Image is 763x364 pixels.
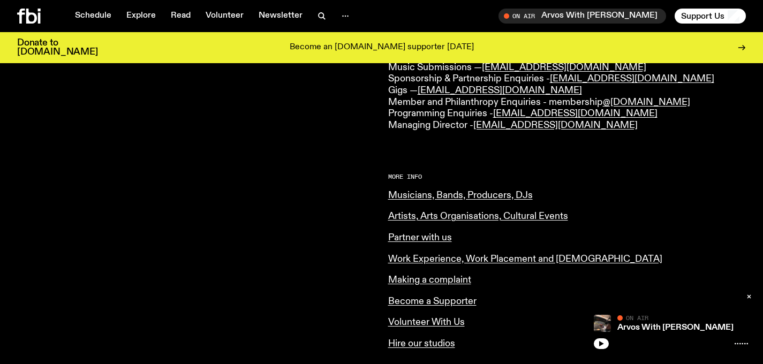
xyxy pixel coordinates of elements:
[418,86,582,95] a: [EMAIL_ADDRESS][DOMAIN_NAME]
[493,109,658,118] a: [EMAIL_ADDRESS][DOMAIN_NAME]
[617,323,734,332] a: Arvos With [PERSON_NAME]
[681,11,724,21] span: Support Us
[388,174,746,180] h2: More Info
[603,97,690,107] a: @[DOMAIN_NAME]
[69,9,118,24] a: Schedule
[388,339,455,348] a: Hire our studios
[498,9,666,24] button: On AirArvos With [PERSON_NAME]
[626,314,648,321] span: On Air
[473,120,638,130] a: [EMAIL_ADDRESS][DOMAIN_NAME]
[164,9,197,24] a: Read
[388,39,746,132] p: General Enquiries — Arts & Culture Submissions — Music Submissions — Sponsorship & Partnership En...
[290,43,474,52] p: Become an [DOMAIN_NAME] supporter [DATE]
[120,9,162,24] a: Explore
[388,211,568,221] a: Artists, Arts Organisations, Cultural Events
[482,63,646,72] a: [EMAIL_ADDRESS][DOMAIN_NAME]
[388,317,465,327] a: Volunteer With Us
[252,9,309,24] a: Newsletter
[388,191,533,200] a: Musicians, Bands, Producers, DJs
[388,297,477,306] a: Become a Supporter
[388,233,452,242] a: Partner with us
[550,74,714,84] a: [EMAIL_ADDRESS][DOMAIN_NAME]
[675,9,746,24] button: Support Us
[388,275,471,285] a: Making a complaint
[388,254,662,264] a: Work Experience, Work Placement and [DEMOGRAPHIC_DATA]
[199,9,250,24] a: Volunteer
[17,39,98,57] h3: Donate to [DOMAIN_NAME]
